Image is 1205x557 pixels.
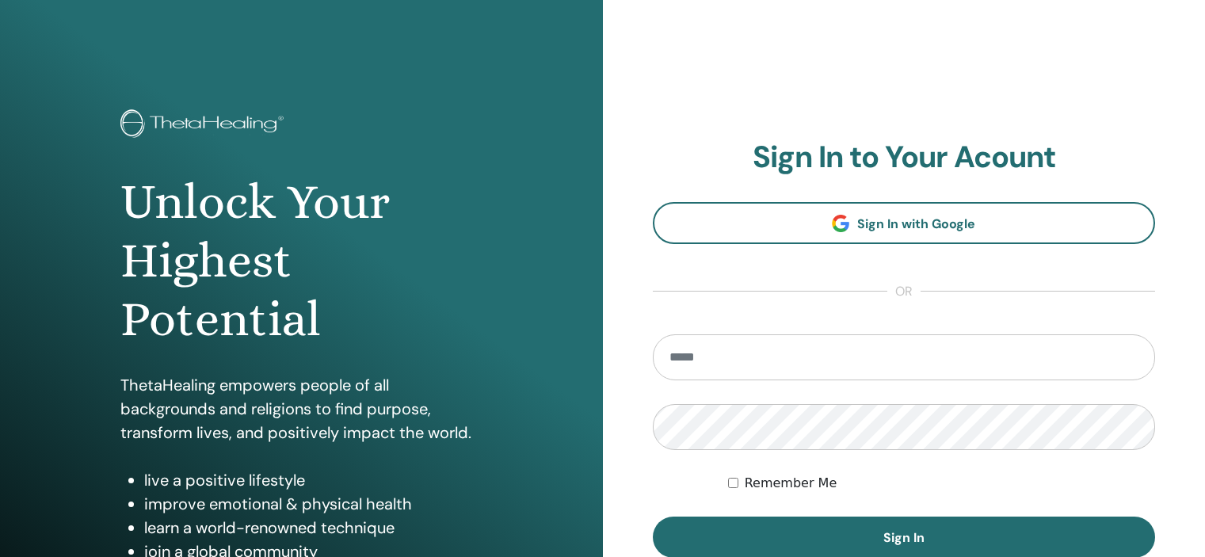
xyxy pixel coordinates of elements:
[120,173,482,349] h1: Unlock Your Highest Potential
[144,516,482,540] li: learn a world-renowned technique
[653,202,1156,244] a: Sign In with Google
[120,373,482,444] p: ThetaHealing empowers people of all backgrounds and religions to find purpose, transform lives, a...
[653,139,1156,176] h2: Sign In to Your Acount
[887,282,921,301] span: or
[857,216,975,232] span: Sign In with Google
[728,474,1155,493] div: Keep me authenticated indefinitely or until I manually logout
[883,529,925,546] span: Sign In
[144,468,482,492] li: live a positive lifestyle
[144,492,482,516] li: improve emotional & physical health
[745,474,837,493] label: Remember Me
